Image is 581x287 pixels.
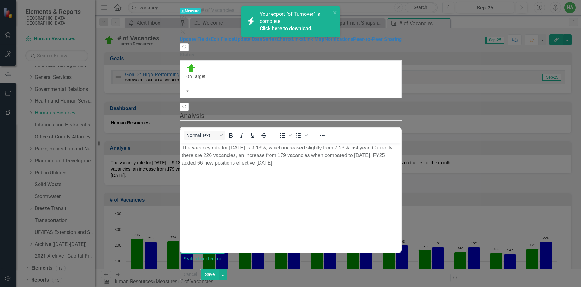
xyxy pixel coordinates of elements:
[353,36,402,42] a: Peer-to-Peer Sharing
[180,269,201,280] button: Cancel
[260,11,329,32] span: Your export "of Turnover" is complete.
[186,63,196,73] img: On Target
[180,36,211,42] a: Update Fields
[187,133,217,138] span: Normal Text
[225,131,236,140] button: Bold
[201,7,234,13] span: # of Vacancies
[186,73,395,79] div: On Target
[180,8,201,14] span: Measure
[260,26,313,32] a: Click here to download.
[180,111,402,121] legend: Analysis
[247,131,258,140] button: Underline
[277,131,293,140] div: Bullet list
[234,36,262,42] a: Update Data
[293,131,309,140] div: Numbered list
[201,269,219,280] button: Save
[258,131,269,140] button: Strikethrough
[180,143,401,253] iframe: Rich Text Area
[180,51,402,59] label: Status
[236,131,247,140] button: Italic
[211,36,234,42] a: Edit Fields
[184,131,225,140] button: Block Normal Text
[180,253,225,264] button: Switch to old editor
[333,9,337,16] button: close
[317,131,328,140] button: Reveal or hide additional toolbar items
